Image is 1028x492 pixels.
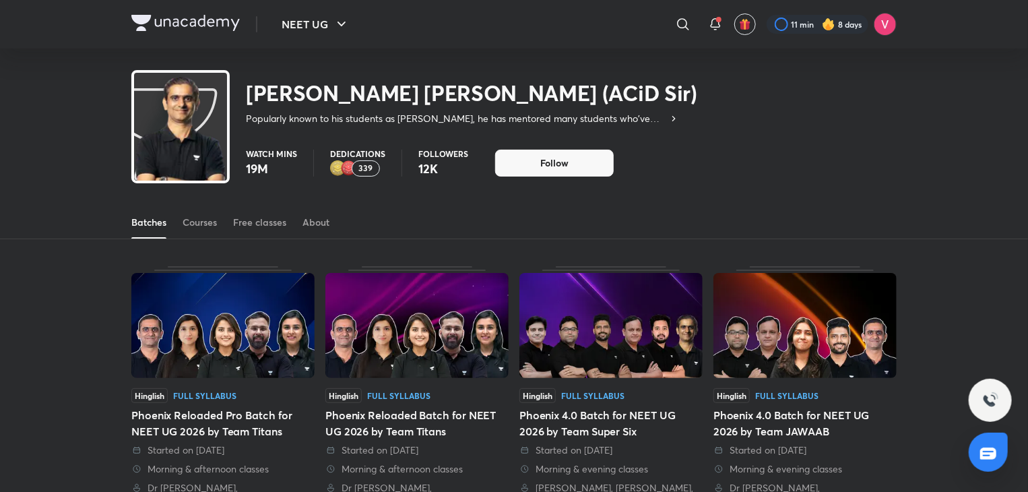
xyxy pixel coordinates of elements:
[561,392,624,400] div: Full Syllabus
[982,392,998,408] img: ttu
[246,112,668,125] p: Popularly known to his students as [PERSON_NAME], he has mentored many students who've obtained r...
[418,160,468,177] p: 12K
[713,273,897,378] img: Thumbnail
[418,150,468,158] p: Followers
[822,18,835,31] img: streak
[755,392,818,400] div: Full Syllabus
[519,273,703,378] img: Thumbnail
[341,160,357,177] img: educator badge1
[131,462,315,476] div: Morning & afternoon classes
[874,13,897,36] img: Vishwa Desai
[131,388,168,403] span: Hinglish
[739,18,751,30] img: avatar
[713,407,897,439] div: Phoenix 4.0 Batch for NEET UG 2026 by Team JAWAAB
[274,11,358,38] button: NEET UG
[713,443,897,457] div: Started on 31 Jul 2025
[713,462,897,476] div: Morning & evening classes
[183,206,217,239] a: Courses
[246,160,297,177] p: 19M
[330,150,385,158] p: Dedications
[131,273,315,378] img: Thumbnail
[325,273,509,378] img: Thumbnail
[131,443,315,457] div: Started on 28 Aug 2025
[325,407,509,439] div: Phoenix Reloaded Batch for NEET UG 2026 by Team Titans
[302,206,329,239] a: About
[246,150,297,158] p: Watch mins
[325,443,509,457] div: Started on 12 Aug 2025
[519,462,703,476] div: Morning & evening classes
[246,80,697,106] h2: [PERSON_NAME] [PERSON_NAME] (ACiD Sir)
[131,407,315,439] div: Phoenix Reloaded Pro Batch for NEET UG 2026 by Team Titans
[233,206,286,239] a: Free classes
[131,15,240,31] img: Company Logo
[359,164,373,173] p: 339
[713,388,750,403] span: Hinglish
[131,216,166,229] div: Batches
[519,388,556,403] span: Hinglish
[734,13,756,35] button: avatar
[330,160,346,177] img: educator badge2
[325,388,362,403] span: Hinglish
[519,443,703,457] div: Started on 31 Jul 2025
[495,150,614,177] button: Follow
[519,407,703,439] div: Phoenix 4.0 Batch for NEET UG 2026 by Team Super Six
[131,206,166,239] a: Batches
[540,156,569,170] span: Follow
[367,392,430,400] div: Full Syllabus
[131,15,240,34] a: Company Logo
[233,216,286,229] div: Free classes
[325,462,509,476] div: Morning & afternoon classes
[183,216,217,229] div: Courses
[134,75,227,212] img: class
[173,392,236,400] div: Full Syllabus
[302,216,329,229] div: About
